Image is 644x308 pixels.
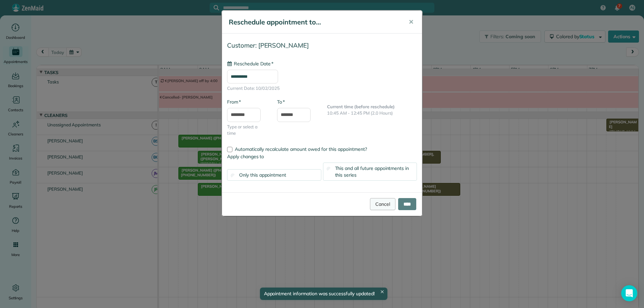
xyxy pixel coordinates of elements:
[370,198,395,210] a: Cancel
[229,17,399,27] h5: Reschedule appointment to...
[409,18,414,26] span: ✕
[227,85,417,92] span: Current Date: 10/02/2025
[227,99,241,105] label: From
[327,110,417,117] p: 10:45 AM - 12:45 PM (2.0 Hours)
[277,99,285,105] label: To
[227,60,273,67] label: Reschedule Date
[231,173,235,178] input: Only this appointment
[260,288,387,300] div: Appointment information was successfully updated!
[326,167,331,171] input: This and all future appointments in this series
[335,165,409,178] span: This and all future appointments in this series
[227,124,267,137] span: Type or select a time
[239,172,286,178] span: Only this appointment
[327,104,395,109] b: Current time (before reschedule)
[227,42,417,49] h4: Customer: [PERSON_NAME]
[227,153,417,160] label: Apply changes to
[621,285,637,301] div: Open Intercom Messenger
[235,146,367,152] span: Automatically recalculate amount owed for this appointment?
